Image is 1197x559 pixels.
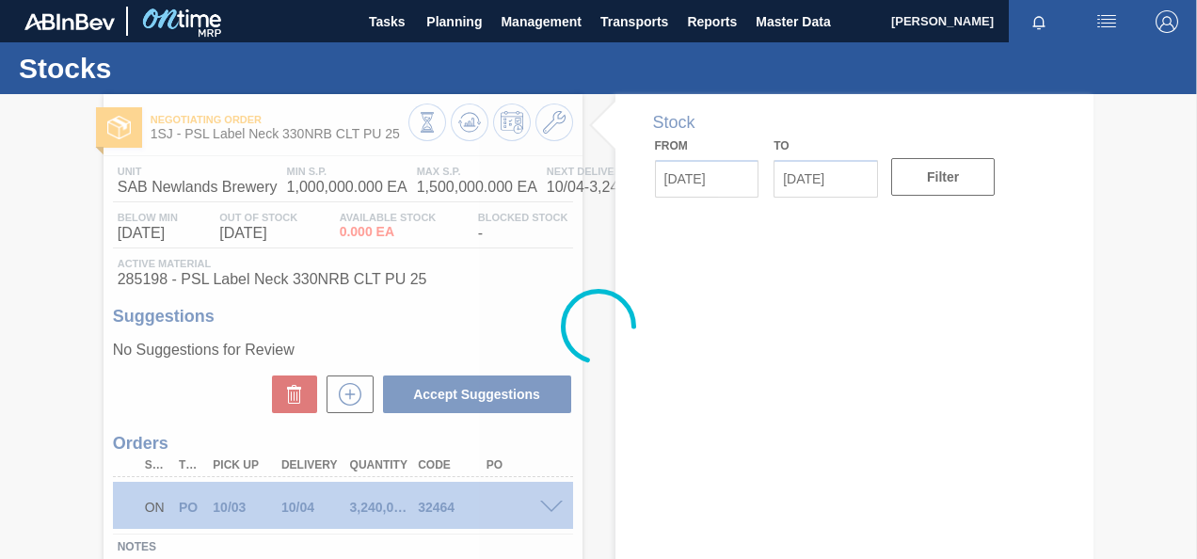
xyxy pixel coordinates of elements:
[426,10,482,33] span: Planning
[756,10,830,33] span: Master Data
[1095,10,1118,33] img: userActions
[366,10,407,33] span: Tasks
[687,10,737,33] span: Reports
[1009,8,1069,35] button: Notifications
[24,13,115,30] img: TNhmsLtSVTkK8tSr43FrP2fwEKptu5GPRR3wAAAABJRU5ErkJggg==
[19,57,353,79] h1: Stocks
[600,10,668,33] span: Transports
[1156,10,1178,33] img: Logout
[501,10,582,33] span: Management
